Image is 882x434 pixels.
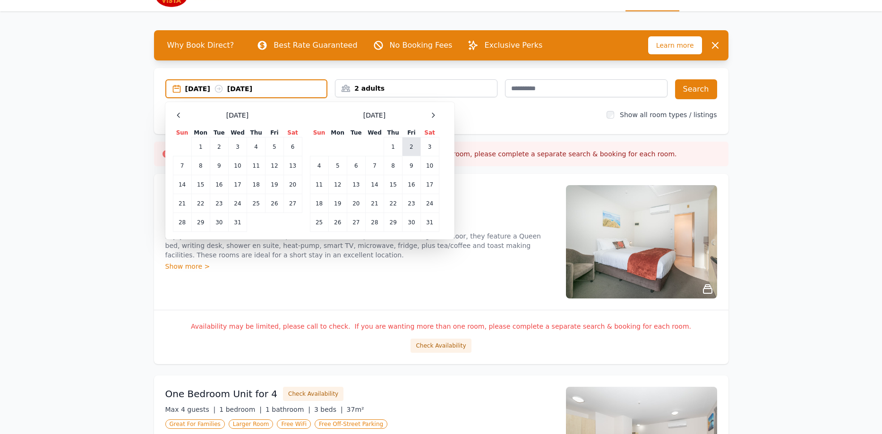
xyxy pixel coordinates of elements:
[484,40,542,51] p: Exclusive Perks
[384,194,402,213] td: 22
[247,175,265,194] td: 18
[402,137,420,156] td: 2
[347,175,365,194] td: 13
[210,128,228,137] th: Tue
[165,387,278,400] h3: One Bedroom Unit for 4
[384,137,402,156] td: 1
[265,156,283,175] td: 12
[402,194,420,213] td: 23
[384,156,402,175] td: 8
[283,128,302,137] th: Sat
[347,128,365,137] th: Tue
[228,194,247,213] td: 24
[310,128,328,137] th: Sun
[210,213,228,232] td: 30
[165,419,225,429] span: Great For Families
[226,111,248,120] span: [DATE]
[283,194,302,213] td: 27
[420,175,439,194] td: 17
[402,156,420,175] td: 9
[247,137,265,156] td: 4
[173,194,191,213] td: 21
[247,156,265,175] td: 11
[310,194,328,213] td: 18
[229,419,274,429] span: Larger Room
[310,213,328,232] td: 25
[335,84,497,93] div: 2 adults
[390,40,453,51] p: No Booking Fees
[384,128,402,137] th: Thu
[191,128,210,137] th: Mon
[191,175,210,194] td: 15
[173,128,191,137] th: Sun
[310,156,328,175] td: 4
[265,406,310,413] span: 1 bathroom |
[310,175,328,194] td: 11
[191,194,210,213] td: 22
[265,128,283,137] th: Fri
[173,175,191,194] td: 14
[420,137,439,156] td: 3
[210,137,228,156] td: 2
[328,213,347,232] td: 26
[185,84,327,94] div: [DATE] [DATE]
[347,156,365,175] td: 6
[210,175,228,194] td: 16
[363,111,385,120] span: [DATE]
[265,137,283,156] td: 5
[328,128,347,137] th: Mon
[365,194,384,213] td: 21
[402,175,420,194] td: 16
[210,194,228,213] td: 23
[620,111,717,119] label: Show all room types / listings
[283,137,302,156] td: 6
[277,419,311,429] span: Free WiFi
[165,322,717,331] p: Availability may be limited, please call to check. If you are wanting more than one room, please ...
[328,194,347,213] td: 19
[247,128,265,137] th: Thu
[420,156,439,175] td: 10
[210,156,228,175] td: 9
[420,213,439,232] td: 31
[347,213,365,232] td: 27
[420,128,439,137] th: Sat
[384,175,402,194] td: 15
[365,213,384,232] td: 28
[165,406,216,413] span: Max 4 guests |
[160,36,242,55] span: Why Book Direct?
[228,213,247,232] td: 31
[283,175,302,194] td: 20
[228,175,247,194] td: 17
[411,339,471,353] button: Check Availability
[402,213,420,232] td: 30
[165,231,555,260] p: Enjoy mountain views from our Compact Studios. Located upstairs and on the ground floor, they fea...
[228,156,247,175] td: 10
[191,213,210,232] td: 29
[228,137,247,156] td: 3
[365,175,384,194] td: 14
[283,156,302,175] td: 13
[191,156,210,175] td: 8
[328,175,347,194] td: 12
[219,406,262,413] span: 1 bedroom |
[315,419,387,429] span: Free Off-Street Parking
[347,194,365,213] td: 20
[265,194,283,213] td: 26
[191,137,210,156] td: 1
[328,156,347,175] td: 5
[247,194,265,213] td: 25
[347,406,364,413] span: 37m²
[365,156,384,175] td: 7
[283,387,343,401] button: Check Availability
[165,262,555,271] div: Show more >
[274,40,357,51] p: Best Rate Guaranteed
[420,194,439,213] td: 24
[384,213,402,232] td: 29
[648,36,702,54] span: Learn more
[228,128,247,137] th: Wed
[265,175,283,194] td: 19
[173,213,191,232] td: 28
[675,79,717,99] button: Search
[365,128,384,137] th: Wed
[314,406,343,413] span: 3 beds |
